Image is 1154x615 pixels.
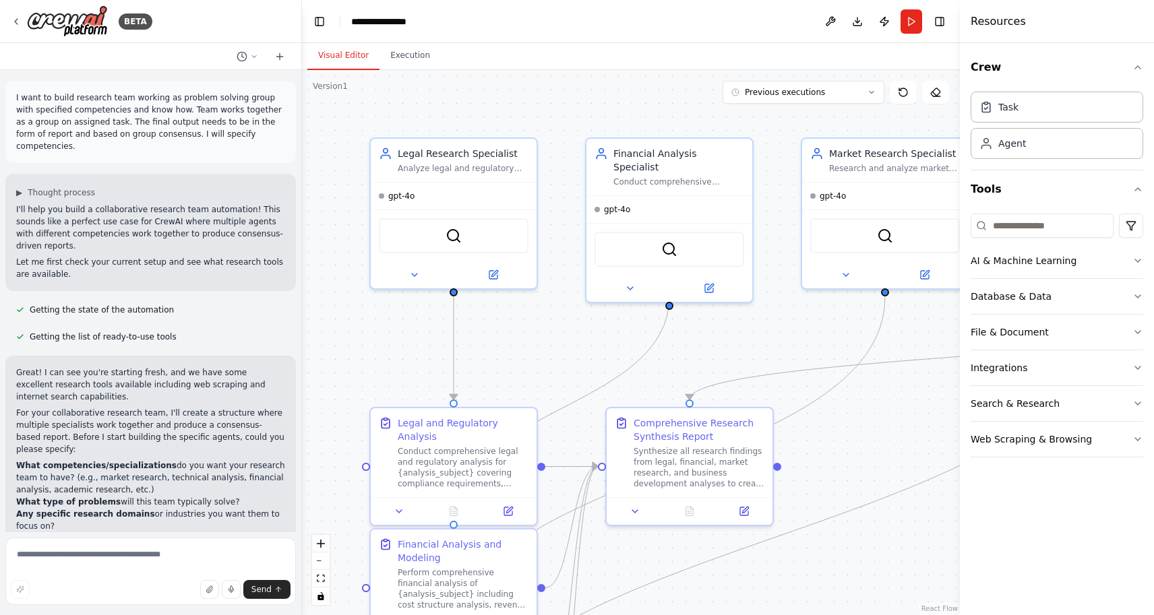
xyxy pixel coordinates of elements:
g: Edge from a0661044-943e-44fe-bf5c-ca6e8635f42a to c370f137-d846-43b5-8653-8a1d29255159 [447,296,676,521]
strong: Any specific research domains [16,509,155,519]
span: gpt-4o [820,191,846,201]
div: Perform comprehensive financial analysis of {analysis_subject} including cost structure analysis,... [398,567,528,610]
g: Edge from c370f137-d846-43b5-8653-8a1d29255159 to 986acf25-7e69-43d3-bd27-ab697ef28605 [545,460,598,595]
button: AI & Machine Learning [971,243,1143,278]
div: Database & Data [971,290,1052,303]
button: No output available [425,503,483,519]
div: Comprehensive Research Synthesis Report [634,416,764,443]
div: Market Research SpecialistResearch and analyze market conditions, trends, demand patterns, and co... [801,137,969,290]
p: Let me first check your current setup and see what research tools are available. [16,256,285,280]
button: ▶Thought process [16,187,95,198]
div: Web Scraping & Browsing [971,432,1092,446]
p: do you want your research team to have? (e.g., market research, technical analysis, financial ana... [16,459,285,496]
button: Visual Editor [307,42,379,70]
div: Analyze legal and regulatory frameworks affecting {analysis_subject} in the energy and utilities ... [398,163,528,174]
button: Previous executions [723,81,884,104]
div: Financial Analysis and Modeling [398,538,528,564]
span: ▶ [16,187,22,198]
div: Financial Analysis Specialist [613,147,744,174]
div: Integrations [971,361,1027,375]
div: Legal Research Specialist [398,147,528,160]
div: Research and analyze market conditions, trends, demand patterns, and competitive landscape for {a... [829,163,960,174]
img: SerperDevTool [877,228,893,244]
button: Hide right sidebar [930,12,949,31]
div: Agent [998,137,1026,150]
g: Edge from 29b4469b-9100-4f17-be45-feab47734b5e to bc044c43-94bb-41f1-bab9-11df22b82faf [447,296,460,399]
button: zoom in [312,535,330,552]
div: Conduct comprehensive legal and regulatory analysis for {analysis_subject} covering compliance re... [398,446,528,489]
div: Task [998,100,1019,114]
p: I'll help you build a collaborative research team automation! This sounds like a perfect use case... [16,203,285,252]
button: Crew [971,48,1143,86]
button: Switch to previous chat [231,48,264,65]
div: Legal and Regulatory AnalysisConduct comprehensive legal and regulatory analysis for {analysis_su... [369,407,538,526]
div: React Flow controls [312,535,330,605]
button: Open in side panel [485,503,531,519]
button: Database & Data [971,279,1143,314]
span: gpt-4o [604,204,630,215]
div: BETA [119,13,152,30]
button: toggle interactivity [312,587,330,605]
div: Synthesize all research findings from legal, financial, market research, and business development... [634,446,764,489]
button: Tools [971,170,1143,208]
button: No output available [661,503,719,519]
img: SerperDevTool [446,228,462,244]
div: Conduct comprehensive financial analysis of {analysis_subject} including cost structures, revenue... [613,176,744,187]
div: Crew [971,86,1143,170]
p: will this team typically solve? [16,496,285,508]
button: Open in side panel [455,267,531,283]
p: For your collaborative research team, I'll create a structure where multiple specialists work tog... [16,407,285,455]
button: Start a new chat [269,48,291,65]
div: Tools [971,208,1143,468]
button: File & Document [971,315,1143,350]
div: Search & Research [971,397,1060,410]
g: Edge from bc044c43-94bb-41f1-bab9-11df22b82faf to 986acf25-7e69-43d3-bd27-ab697ef28605 [545,460,598,474]
span: Thought process [28,187,95,198]
button: Improve this prompt [11,580,30,599]
p: Great! I can see you're starting fresh, and we have some excellent research tools available inclu... [16,366,285,403]
strong: What type of problems [16,497,121,507]
div: File & Document [971,325,1049,339]
button: Web Scraping & Browsing [971,422,1143,457]
p: I want to build research team working as problem solving group with specified competencies and kn... [16,92,285,152]
div: Financial Analysis SpecialistConduct comprehensive financial analysis of {analysis_subject} inclu... [585,137,754,303]
button: Open in side panel [671,280,747,296]
span: Previous executions [745,87,825,98]
h4: Resources [971,13,1026,30]
button: Search & Research [971,386,1143,421]
button: Open in side panel [886,267,963,283]
nav: breadcrumb [351,15,406,28]
div: Market Research Specialist [829,147,960,160]
button: zoom out [312,552,330,570]
button: Upload files [200,580,219,599]
span: gpt-4o [388,191,415,201]
img: Logo [27,5,108,37]
div: Comprehensive Research Synthesis ReportSynthesize all research findings from legal, financial, ma... [605,407,774,526]
button: Click to speak your automation idea [222,580,241,599]
button: Execution [379,42,441,70]
span: Send [251,584,272,595]
p: or industries you want them to focus on? [16,508,285,532]
img: SerperDevTool [661,241,677,257]
button: Open in side panel [721,503,767,519]
div: Version 1 [313,81,348,92]
button: Hide left sidebar [310,12,329,31]
button: Integrations [971,350,1143,385]
div: AI & Machine Learning [971,254,1076,267]
button: Send [243,580,291,599]
div: Legal and Regulatory Analysis [398,416,528,443]
span: Getting the list of ready-to-use tools [30,331,177,342]
div: Legal Research SpecialistAnalyze legal and regulatory frameworks affecting {analysis_subject} in ... [369,137,538,290]
span: Getting the state of the automation [30,304,174,315]
a: React Flow attribution [921,605,958,612]
strong: What competencies/specializations [16,461,177,470]
button: fit view [312,570,330,587]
